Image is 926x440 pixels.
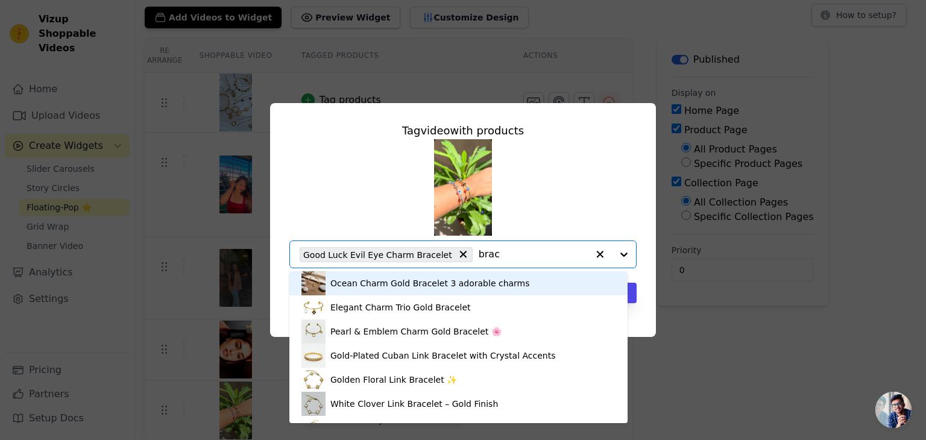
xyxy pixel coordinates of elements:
div: Pearl & Emblem Charm Gold Bracelet 🌸 [330,325,502,338]
div: Elegant Charm Trio Gold Bracelet [330,301,471,313]
img: vizup-images-6b56.jpg [434,139,492,236]
img: product thumbnail [301,392,326,416]
img: product thumbnail [301,319,326,344]
img: product thumbnail [301,368,326,392]
img: product thumbnail [301,295,326,319]
img: product thumbnail [301,344,326,368]
div: Gold-Plated Cuban Link Bracelet with Crystal Accents [330,350,556,362]
img: product thumbnail [301,271,326,295]
span: Good Luck Evil Eye Charm Bracelet [303,248,452,262]
div: Ocean Charm Gold Bracelet 3 adorable charms [330,277,530,289]
img: product thumbnail [301,416,326,440]
div: Golden Floral Link Bracelet ✨ [330,374,457,386]
div: Open chat [875,392,912,428]
div: White Clover Link Bracelet – Gold Finish [330,398,498,410]
div: Black Clover Link Bracelet – Gold Finish [330,422,496,434]
div: Tag video with products [289,122,637,139]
